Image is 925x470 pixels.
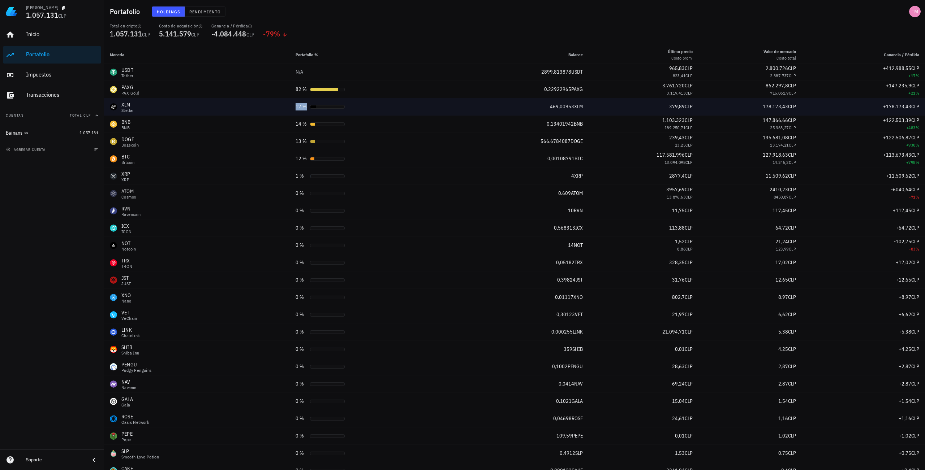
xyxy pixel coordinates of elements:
span: CLP [788,152,796,158]
span: 23,25 [675,142,685,148]
span: 0,4912 [560,450,575,456]
span: % [916,90,919,96]
span: 21,24 [775,238,788,245]
span: 379,89 [669,103,685,110]
div: +930 [808,142,919,149]
span: 14.245,2 [773,160,789,165]
div: BNB [121,126,131,130]
span: 239,43 [669,134,685,141]
div: RVN-icon [110,207,117,214]
span: Portafolio % [296,52,318,57]
th: Portafolio %: Sin ordenar. Pulse para ordenar de forma ascendente. [290,46,430,64]
span: 25.363,27 [770,125,789,130]
span: CLP [685,117,693,123]
span: CLP [911,277,919,283]
div: NOT [121,240,136,247]
span: CLP [685,134,693,141]
span: 13.094.098 [664,160,685,165]
span: % [916,246,919,252]
div: 0 % [296,259,307,266]
div: Valor de mercado [763,48,796,55]
span: 3.761.720 [662,82,685,89]
span: CLP [685,238,693,245]
span: CLP [788,134,796,141]
div: ATOM [121,188,136,195]
span: RVN [574,207,583,214]
span: 862.297,8 [766,82,788,89]
img: LedgiFi [6,6,17,17]
span: 21,97 [672,311,685,318]
div: 0 % [296,207,307,214]
span: 117.581.996 [657,152,685,158]
span: 2877,4 [669,173,685,179]
span: CLP [685,225,693,231]
div: PAXG [121,84,139,91]
span: CLP [685,246,693,252]
div: TRON [121,264,133,269]
span: +12,65 [896,277,911,283]
span: ATOM [571,190,583,196]
span: CLP [911,294,919,300]
div: PAXG-icon [110,86,117,93]
div: 0 % [296,241,307,249]
span: 2,87 [778,363,788,370]
span: Ganancia / Pérdida [884,52,919,57]
div: Ravencoin [121,212,141,217]
button: CuentasTotal CLP [3,107,101,124]
span: CLP [685,82,693,89]
span: 965,83 [669,65,685,71]
span: CLP [788,259,796,266]
span: 3.119.413 [667,90,685,96]
span: CLP [911,173,919,179]
th: Moneda [104,46,290,64]
span: 13.174,21 [770,142,789,148]
span: CLP [911,82,919,89]
span: +113.673,43 [883,152,911,158]
th: Balance: Sin ordenar. Pulse para ordenar de forma ascendente. [430,46,589,64]
span: -4.084.448 [211,29,246,39]
span: 178.173,43 [763,103,788,110]
span: 802,7 [672,294,685,300]
span: CLP [789,125,796,130]
div: -83 [808,245,919,253]
span: CLP [685,73,693,78]
span: % [916,142,919,148]
span: CLP [789,90,796,96]
span: CLP [788,186,796,193]
span: 1,54 [778,398,788,404]
span: 12,65 [775,277,788,283]
span: 6,62 [778,311,788,318]
div: +21 [808,90,919,97]
div: DOGE [121,136,139,143]
span: 5,38 [778,328,788,335]
span: 0,01 [675,346,685,352]
span: 147.866,66 [763,117,788,123]
div: Nano [121,299,132,303]
span: CLP [788,294,796,300]
div: Costo total [763,55,796,61]
span: CLP [685,186,693,193]
span: Total CLP [70,113,91,118]
div: 0 % [296,311,307,318]
span: 15,04 [672,398,685,404]
span: 2899,813878 [541,69,571,75]
span: 0,1002 [552,363,568,370]
div: Total en cripto [110,23,150,29]
div: USDT [121,66,133,74]
span: CLP [788,225,796,231]
span: +1,16 [899,415,911,422]
div: BTC-icon [110,155,117,162]
span: +117,45 [893,207,911,214]
span: CLP [788,173,796,179]
a: Bainans 1.057.131 [3,124,101,142]
span: 2410,23 [770,186,788,193]
span: 17,02 [775,259,788,266]
span: PAXG [571,86,583,92]
span: 113,88 [669,225,685,231]
div: XRP-icon [110,173,117,180]
span: 2,87 [778,380,788,387]
span: +11.509,62 [886,173,911,179]
span: BTC [575,155,583,162]
span: CLP [911,152,919,158]
span: 13.876,63 [667,194,685,200]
